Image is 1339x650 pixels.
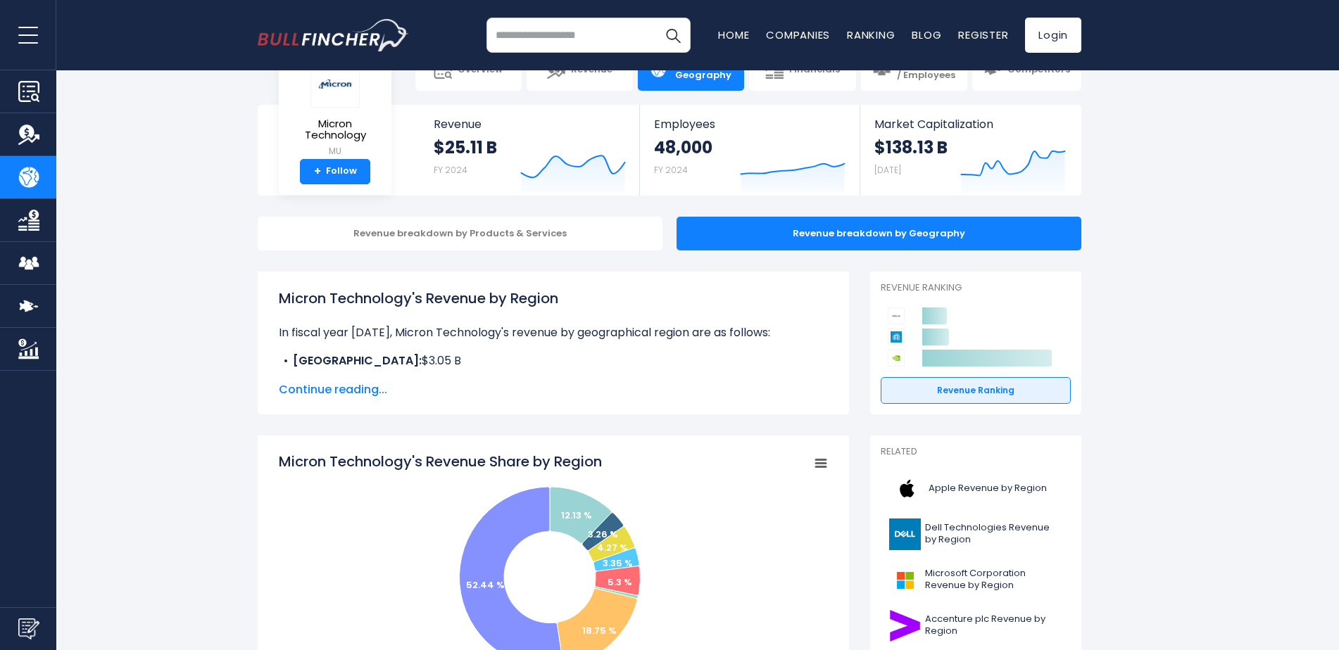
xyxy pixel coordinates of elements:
a: Microsoft Corporation Revenue by Region [881,561,1071,599]
text: 4.27 % [597,541,628,554]
a: Register [958,27,1008,42]
tspan: Micron Technology's Revenue Share by Region [279,452,602,471]
text: 18.75 % [582,624,617,637]
a: Go to homepage [258,19,409,51]
a: Apple Revenue by Region [881,469,1071,508]
a: Blog [912,27,941,42]
strong: 48,000 [654,136,712,158]
li: $818.00 M [279,369,828,386]
span: Competitors [1007,64,1070,76]
a: Accenture plc Revenue by Region [881,606,1071,645]
img: Applied Materials competitors logo [888,329,905,345]
span: Employees [654,117,845,131]
b: Europe: [293,369,336,385]
a: Employees 48,000 FY 2024 [640,105,859,196]
strong: $138.13 B [874,136,948,158]
div: Revenue breakdown by Geography [677,217,1081,250]
span: Accenture plc Revenue by Region [925,613,1062,637]
span: Micron Technology [290,118,380,141]
a: Revenue Ranking [881,377,1071,404]
b: [GEOGRAPHIC_DATA]: [293,352,422,369]
img: NVIDIA Corporation competitors logo [888,350,905,367]
span: Dell Technologies Revenue by Region [925,522,1062,546]
span: Revenue [571,64,612,76]
small: FY 2024 [654,164,688,176]
span: Microsoft Corporation Revenue by Region [925,568,1062,592]
a: Companies [766,27,830,42]
p: Revenue Ranking [881,282,1071,294]
text: 3.35 % [603,556,633,570]
strong: $25.11 B [434,136,497,158]
img: DELL logo [889,518,921,550]
strong: + [314,165,321,178]
a: Ranking [847,27,895,42]
text: 5.3 % [608,575,632,589]
small: FY 2024 [434,164,467,176]
a: +Follow [300,159,370,184]
text: 12.13 % [561,509,592,522]
text: 52.44 % [466,578,505,592]
a: Market Capitalization $138.13 B [DATE] [860,105,1080,196]
p: In fiscal year [DATE], Micron Technology's revenue by geographical region are as follows: [279,324,828,341]
small: [DATE] [874,164,901,176]
span: Overview [458,64,503,76]
span: Apple Revenue by Region [929,483,1047,495]
img: MSFT logo [889,564,921,596]
small: MU [290,145,380,158]
div: Revenue breakdown by Products & Services [258,217,662,250]
img: AAPL logo [889,473,924,504]
a: Home [718,27,749,42]
h1: Micron Technology's Revenue by Region [279,288,828,309]
text: 3.26 % [588,528,618,541]
span: Product / Geography [673,58,733,82]
img: bullfincher logo [258,19,409,51]
img: ACN logo [889,610,921,642]
a: Login [1025,18,1081,53]
a: Micron Technology MU [289,60,381,159]
p: Related [881,446,1071,458]
span: Financials [789,64,840,76]
span: Revenue [434,117,626,131]
img: Micron Technology competitors logo [888,307,905,324]
li: $3.05 B [279,352,828,369]
span: CEO Salary / Employees [896,58,956,82]
a: Dell Technologies Revenue by Region [881,515,1071,554]
span: Continue reading... [279,381,828,398]
button: Search [655,18,691,53]
span: Market Capitalization [874,117,1066,131]
a: Revenue $25.11 B FY 2024 [420,105,640,196]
